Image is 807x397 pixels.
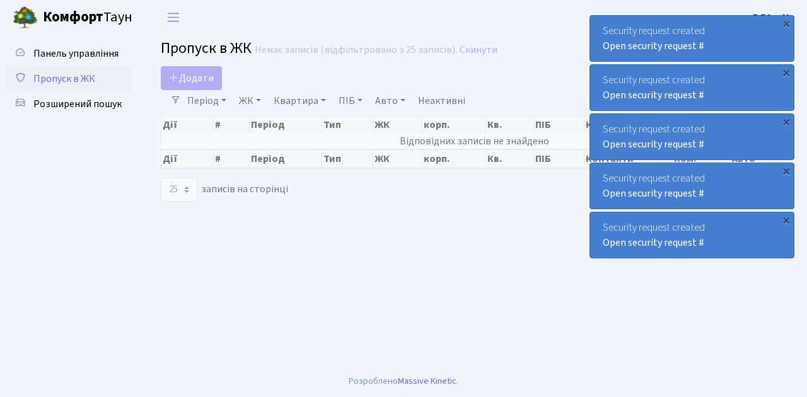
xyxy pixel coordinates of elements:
span: Таун [43,7,132,28]
a: ЖК [234,90,266,112]
div: × [780,66,792,79]
a: Open security request # [603,236,704,250]
label: записів на сторінці [161,178,288,202]
th: ПІБ [534,116,584,134]
th: Кв. [486,149,535,168]
img: logo.png [13,5,38,30]
select: записів на сторінці [161,178,197,202]
th: ЖК [373,116,422,134]
th: Контакти [584,116,673,134]
th: корп. [422,116,486,134]
th: ПІБ [534,149,584,168]
a: Панель управління [6,41,132,66]
a: Авто [370,90,410,112]
a: Квартира [269,90,331,112]
td: Відповідних записів не знайдено [161,134,788,149]
th: Дії [161,116,214,134]
a: Скинути [460,44,497,56]
div: × [780,115,792,128]
a: ПІБ [334,90,368,112]
b: ВЛ2 -. К. [753,11,792,25]
div: Security request created [590,65,794,110]
span: Панель управління [33,47,119,60]
th: Дії [161,149,214,168]
b: Комфорт [43,7,103,27]
a: Open security request # [603,137,704,151]
div: Security request created [590,212,794,258]
a: Пропуск в ЖК [6,66,132,91]
th: Кв. [486,116,535,134]
div: × [780,164,792,177]
a: Open security request # [603,39,704,53]
span: Пропуск в ЖК [33,72,95,86]
th: Тип [322,116,374,134]
div: × [780,214,792,226]
a: Open security request # [603,187,704,200]
div: Немає записів (відфільтровано з 25 записів). [255,44,457,56]
a: Massive Kinetic [398,374,456,388]
div: Security request created [590,16,794,61]
a: Неактивні [413,90,470,112]
a: Розширений пошук [6,91,132,117]
span: Розширений пошук [33,97,122,111]
div: × [780,17,792,30]
th: ЖК [373,149,422,168]
a: Період [182,90,231,112]
th: Період [250,116,322,134]
a: Open security request # [603,88,704,102]
button: Переключити навігацію [158,7,189,28]
a: ВЛ2 -. К. [753,10,792,25]
div: Security request created [590,114,794,159]
th: # [214,149,249,168]
th: Тип [322,149,374,168]
th: Період [250,149,322,168]
th: корп. [422,149,486,168]
th: # [214,116,249,134]
div: Security request created [590,163,794,209]
div: Розроблено . [349,374,458,388]
span: Додати [169,71,214,85]
th: Контакти [584,149,673,168]
a: Додати [161,66,222,90]
span: Пропуск в ЖК [161,37,252,59]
